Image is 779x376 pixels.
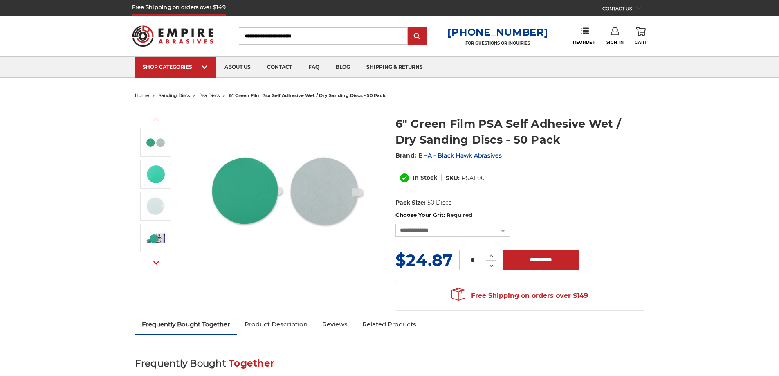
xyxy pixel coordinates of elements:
[229,358,274,369] span: Together
[135,92,149,98] a: home
[216,57,259,78] a: about us
[573,40,595,45] span: Reorder
[606,40,624,45] span: Sign In
[409,28,425,45] input: Submit
[143,64,208,70] div: SHOP CATEGORIES
[146,254,166,272] button: Next
[413,174,437,181] span: In Stock
[315,315,355,333] a: Reviews
[229,92,386,98] span: 6" green film psa self adhesive wet / dry sanding discs - 50 pack
[146,132,166,153] img: 6-inch 600-grit green film PSA disc with green polyester film backing for metal grinding and bare...
[132,20,214,52] img: Empire Abrasives
[447,212,472,218] small: Required
[358,57,431,78] a: shipping & returns
[146,228,166,248] img: Close-up of BHA PSA discs box detailing 120-grit green film discs with budget friendly 50 bulk pack
[635,40,647,45] span: Cart
[395,198,426,207] dt: Pack Size:
[135,358,226,369] span: Frequently Bought
[205,107,368,271] img: 6-inch 600-grit green film PSA disc with green polyester film backing for metal grinding and bare...
[462,174,485,182] dd: PSAF06
[199,92,220,98] a: psa discs
[159,92,190,98] a: sanding discs
[259,57,300,78] a: contact
[427,198,451,207] dd: 50 Discs
[395,116,644,148] h1: 6" Green Film PSA Self Adhesive Wet / Dry Sanding Discs - 50 Pack
[146,164,166,185] img: 2000 grit sandpaper disc, 6 inches, with fast cutting aluminum oxide on waterproof green polyeste...
[395,152,417,159] span: Brand:
[300,57,328,78] a: faq
[237,315,315,333] a: Product Description
[355,315,424,333] a: Related Products
[395,211,644,219] label: Choose Your Grit:
[451,288,588,304] span: Free Shipping on orders over $149
[447,41,548,46] p: FOR QUESTIONS OR INQUIRIES
[395,250,453,270] span: $24.87
[328,57,358,78] a: blog
[135,315,238,333] a: Frequently Bought Together
[573,27,595,45] a: Reorder
[146,196,166,216] img: 6-inch 1000-grit green film PSA stickyback disc for professional-grade sanding on automotive putty
[146,110,166,128] button: Previous
[418,152,502,159] a: BHA - Black Hawk Abrasives
[602,4,647,16] a: CONTACT US
[447,26,548,38] a: [PHONE_NUMBER]
[635,27,647,45] a: Cart
[446,174,460,182] dt: SKU:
